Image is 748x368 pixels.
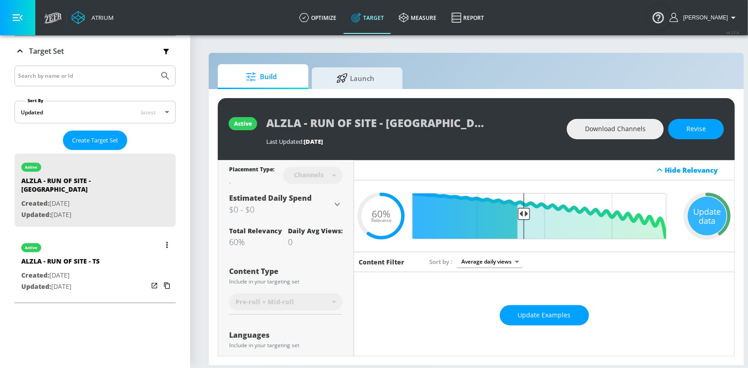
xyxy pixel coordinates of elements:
[29,46,64,56] p: Target Set
[229,331,343,339] div: Languages
[726,30,739,35] span: v 4.25.4
[21,271,49,279] span: Created:
[288,236,343,247] div: 0
[25,245,38,250] div: active
[417,193,671,239] input: Final Threshold
[14,154,176,227] div: activeALZLA - RUN OF SITE - [GEOGRAPHIC_DATA]Created:[DATE]Updated:[DATE]
[141,109,156,116] span: latest
[304,137,323,146] span: [DATE]
[354,160,734,180] div: Hide Relevancy
[359,258,404,266] h6: Content Filter
[26,98,45,104] label: Sort By
[14,234,176,299] div: activeALZLA - RUN OF SITE - TSCreated:[DATE]Updated:[DATE]
[21,199,49,208] span: Created:
[21,176,148,198] div: ALZLA - RUN OF SITE - [GEOGRAPHIC_DATA]
[227,66,296,88] span: Build
[289,171,328,179] div: Channels
[21,257,100,270] div: ALZLA - RUN OF SITE - TS
[444,1,492,34] a: Report
[234,120,252,127] div: active
[688,197,727,236] div: Update data
[21,210,51,219] span: Updated:
[161,279,173,292] button: Copy Targeting Set Link
[680,14,728,21] span: login as: rebecca.streightiff@zefr.com
[21,109,43,116] div: Updated
[646,5,671,30] button: Open Resource Center
[670,12,739,23] button: [PERSON_NAME]
[14,66,176,302] div: Target Set
[88,14,114,22] div: Atrium
[229,193,312,203] span: Estimated Daily Spend
[229,203,332,216] h3: $0 - $0
[21,281,100,293] p: [DATE]
[235,297,294,307] span: Pre-roll + Mid-roll
[63,131,127,150] button: Create Target Set
[392,1,444,34] a: measure
[21,270,100,281] p: [DATE]
[229,193,343,216] div: Estimated Daily Spend$0 - $0
[229,226,282,235] div: Total Relevancy
[567,119,664,139] button: Download Channels
[371,218,391,223] span: Relevance
[18,70,155,82] input: Search by name or Id
[72,11,114,24] a: Atrium
[429,258,452,266] span: Sort by
[229,165,274,175] div: Placement Type:
[229,268,343,275] div: Content Type
[266,137,558,146] div: Last Updated:
[668,119,724,139] button: Revise
[21,209,148,221] p: [DATE]
[25,165,38,170] div: active
[457,255,523,268] div: Average daily views
[344,1,392,34] a: Target
[665,165,729,175] div: Hide Relevancy
[21,282,51,291] span: Updated:
[686,123,706,135] span: Revise
[14,36,176,66] div: Target Set
[229,236,282,247] div: 60%
[292,1,344,34] a: optimize
[21,198,148,209] p: [DATE]
[148,279,161,292] button: Open in new window
[585,123,646,135] span: Download Channels
[229,279,343,284] div: Include in your targeting set
[500,305,589,326] button: Update Examples
[288,226,343,235] div: Daily Avg Views:
[321,67,390,89] span: Launch
[518,310,571,321] span: Update Examples
[14,150,176,302] nav: list of Target Set
[372,209,391,218] span: 60%
[229,343,343,348] div: Include in your targeting set
[72,135,118,146] span: Create Target Set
